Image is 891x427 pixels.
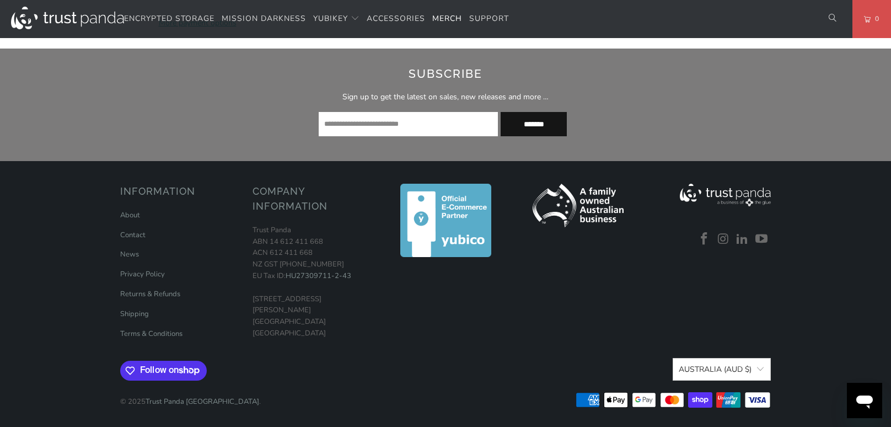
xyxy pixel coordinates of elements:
a: HU27309711-2-43 [286,271,351,281]
a: Trust Panda Australia on LinkedIn [734,232,751,247]
button: Australia (AUD $) [673,358,771,381]
a: Mission Darkness [222,6,306,32]
a: Support [469,6,509,32]
span: Encrypted Storage [124,13,214,24]
a: Shipping [120,309,149,319]
p: © 2025 . [120,385,261,408]
span: 0 [871,13,879,25]
a: Terms & Conditions [120,329,183,339]
a: Trust Panda [GEOGRAPHIC_DATA] [146,397,259,407]
span: Merch [432,13,462,24]
a: Accessories [367,6,425,32]
nav: Translation missing: en.navigation.header.main_nav [124,6,509,32]
span: Support [469,13,509,24]
a: News [120,249,139,259]
a: Trust Panda Australia on YouTube [753,232,770,247]
a: Contact [120,230,146,240]
img: Trust Panda Australia [11,7,124,29]
iframe: Button to launch messaging window [847,383,882,418]
span: YubiKey [313,13,348,24]
a: Trust Panda Australia on Facebook [696,232,712,247]
span: Accessories [367,13,425,24]
a: Merch [432,6,462,32]
a: Encrypted Storage [124,6,214,32]
a: About [120,210,140,220]
summary: YubiKey [313,6,359,32]
h2: Subscribe [184,65,707,83]
p: Trust Panda ABN 14 612 411 668 ACN 612 411 668 NZ GST [PHONE_NUMBER] EU Tax ID: [STREET_ADDRESS][... [253,225,374,339]
span: Mission Darkness [222,13,306,24]
p: Sign up to get the latest on sales, new releases and more … [184,91,707,103]
a: Returns & Refunds [120,289,180,299]
a: Trust Panda Australia on Instagram [715,232,732,247]
a: Privacy Policy [120,269,165,279]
